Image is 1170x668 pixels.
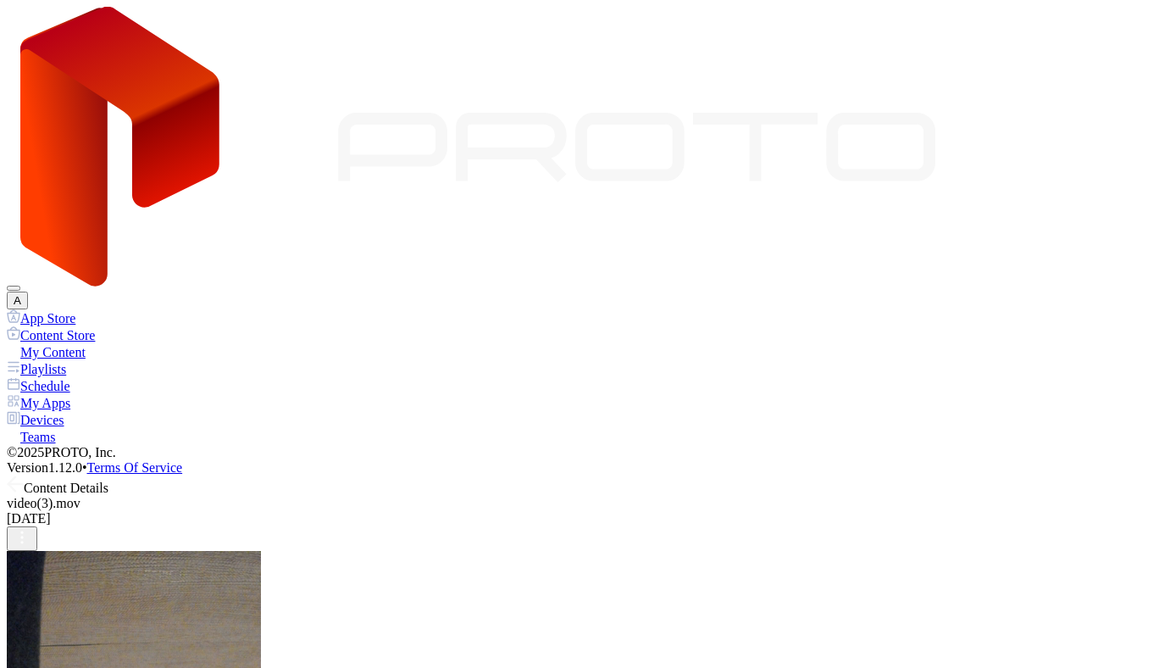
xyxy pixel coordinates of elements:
[7,309,1163,326] a: App Store
[87,460,183,475] a: Terms Of Service
[7,428,1163,445] a: Teams
[7,377,1163,394] a: Schedule
[7,511,1163,526] div: [DATE]
[7,343,1163,360] a: My Content
[7,476,1163,496] div: Content Details
[7,292,28,309] button: A
[7,496,1163,511] div: video(3).mov
[7,326,1163,343] a: Content Store
[7,411,1163,428] a: Devices
[7,445,1163,460] div: © 2025 PROTO, Inc.
[7,460,87,475] span: Version 1.12.0 •
[7,360,1163,377] a: Playlists
[7,394,1163,411] a: My Apps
